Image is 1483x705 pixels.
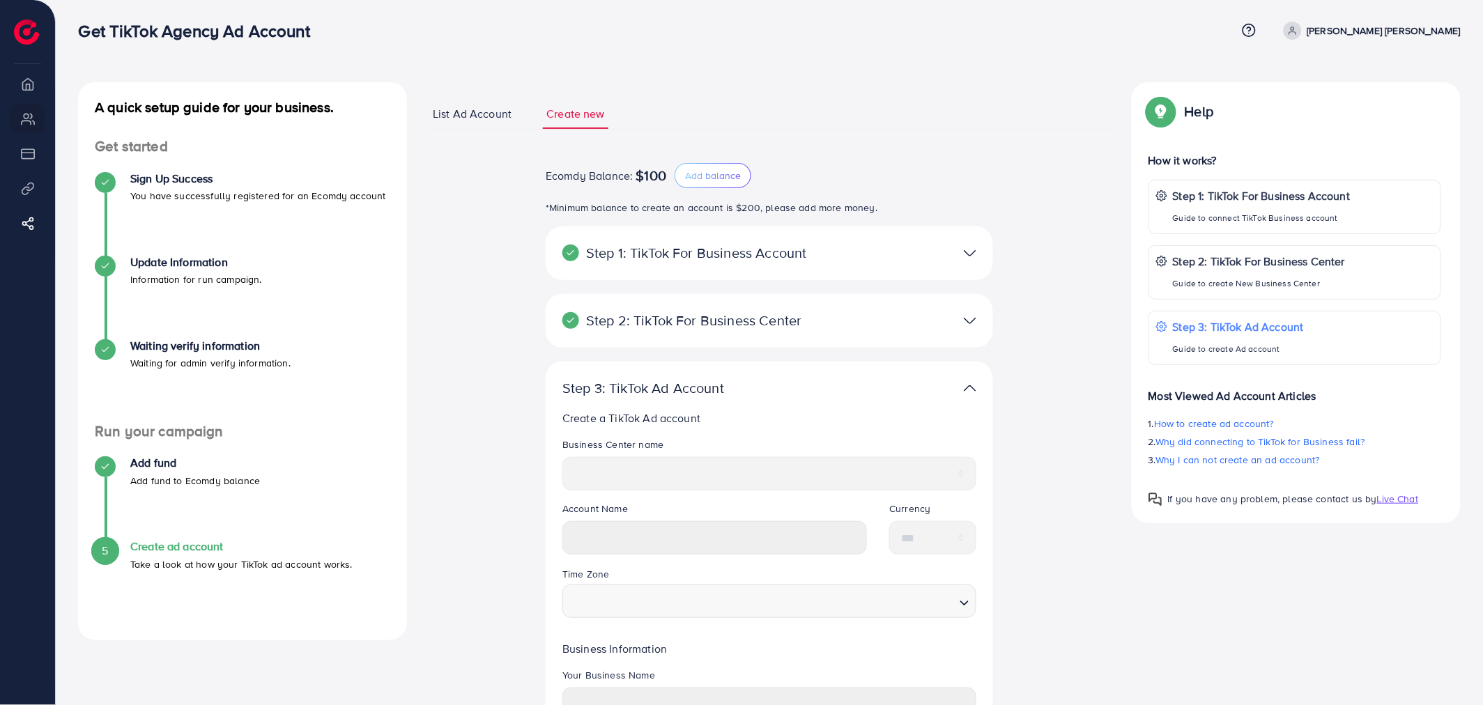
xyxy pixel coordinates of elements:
[130,472,260,489] p: Add fund to Ecomdy balance
[1278,22,1461,40] a: [PERSON_NAME] [PERSON_NAME]
[964,311,976,331] img: TikTok partner
[1173,210,1351,226] p: Guide to connect TikTok Business account
[546,106,605,122] span: Create new
[14,20,39,45] img: logo
[1173,253,1345,270] p: Step 2: TikTok For Business Center
[130,339,291,352] h4: Waiting verify information
[1155,435,1365,449] span: Why did connecting to TikTok for Business fail?
[130,187,386,204] p: You have successfully registered for an Ecomdy account
[102,543,108,559] span: 5
[130,355,291,371] p: Waiting for admin verify information.
[562,567,609,581] label: Time Zone
[1168,492,1377,506] span: If you have any problem, please contact us by
[562,380,831,396] p: Step 3: TikTok Ad Account
[130,271,262,288] p: Information for run campaign.
[562,245,831,261] p: Step 1: TikTok For Business Account
[130,256,262,269] h4: Update Information
[78,138,407,155] h4: Get started
[1154,417,1274,431] span: How to create ad account?
[78,256,407,339] li: Update Information
[78,540,407,623] li: Create ad account
[78,21,321,41] h3: Get TikTok Agency Ad Account
[562,437,976,457] legend: Business Center name
[562,640,976,657] p: Business Information
[78,423,407,440] h4: Run your campaign
[546,167,633,184] span: Ecomdy Balance:
[78,99,407,116] h4: A quick setup guide for your business.
[964,243,976,263] img: TikTok partner
[562,584,976,618] div: Search for option
[562,312,831,329] p: Step 2: TikTok For Business Center
[1148,376,1441,404] p: Most Viewed Ad Account Articles
[562,502,867,521] legend: Account Name
[562,668,976,688] legend: Your Business Name
[889,502,976,521] legend: Currency
[546,201,877,215] span: *Minimum balance to create an account is $200, please add more money.
[562,410,976,426] p: Create a TikTok Ad account
[1173,341,1304,357] p: Guide to create Ad account
[1424,642,1473,695] iframe: Chat
[964,378,976,398] img: TikTok partner
[78,339,407,423] li: Waiting verify information
[130,172,386,185] h4: Sign Up Success
[636,167,667,184] span: $100
[130,540,353,553] h4: Create ad account
[1148,493,1162,506] img: Popup guide
[1148,415,1441,432] p: 1.
[1148,152,1441,169] p: How it works?
[433,106,512,122] span: List Ad Account
[1148,99,1174,124] img: Popup guide
[685,169,741,183] span: Add balance
[1173,275,1345,292] p: Guide to create New Business Center
[675,163,751,188] button: Add balance
[1155,453,1320,467] span: Why I can not create an ad account?
[130,556,353,573] p: Take a look at how your TikTok ad account works.
[78,172,407,256] li: Sign Up Success
[1148,451,1441,468] p: 3.
[78,456,407,540] li: Add fund
[1377,492,1418,506] span: Live Chat
[1173,318,1304,335] p: Step 3: TikTok Ad Account
[1148,433,1441,450] p: 2.
[1307,22,1461,39] p: [PERSON_NAME] [PERSON_NAME]
[1173,187,1351,204] p: Step 1: TikTok For Business Account
[1185,103,1214,120] p: Help
[130,456,260,470] h4: Add fund
[569,589,954,614] input: Search for option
